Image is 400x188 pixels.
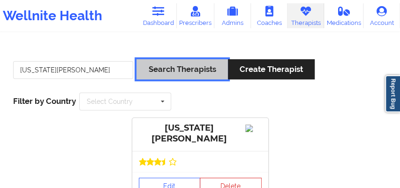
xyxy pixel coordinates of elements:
[87,98,133,105] div: Select Country
[385,75,400,112] a: Report Bug
[363,3,400,28] a: Account
[287,3,324,28] a: Therapists
[245,125,262,132] img: Image%2Fplaceholer-image.png
[177,3,214,28] a: Prescribers
[324,3,363,28] a: Medications
[214,3,251,28] a: Admins
[136,59,227,79] button: Search Therapists
[13,61,133,79] input: Search Keywords
[13,96,76,106] span: Filter by Country
[140,3,177,28] a: Dashboard
[251,3,287,28] a: Coaches
[139,123,262,144] div: [US_STATE][PERSON_NAME]
[228,59,315,79] button: Create Therapist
